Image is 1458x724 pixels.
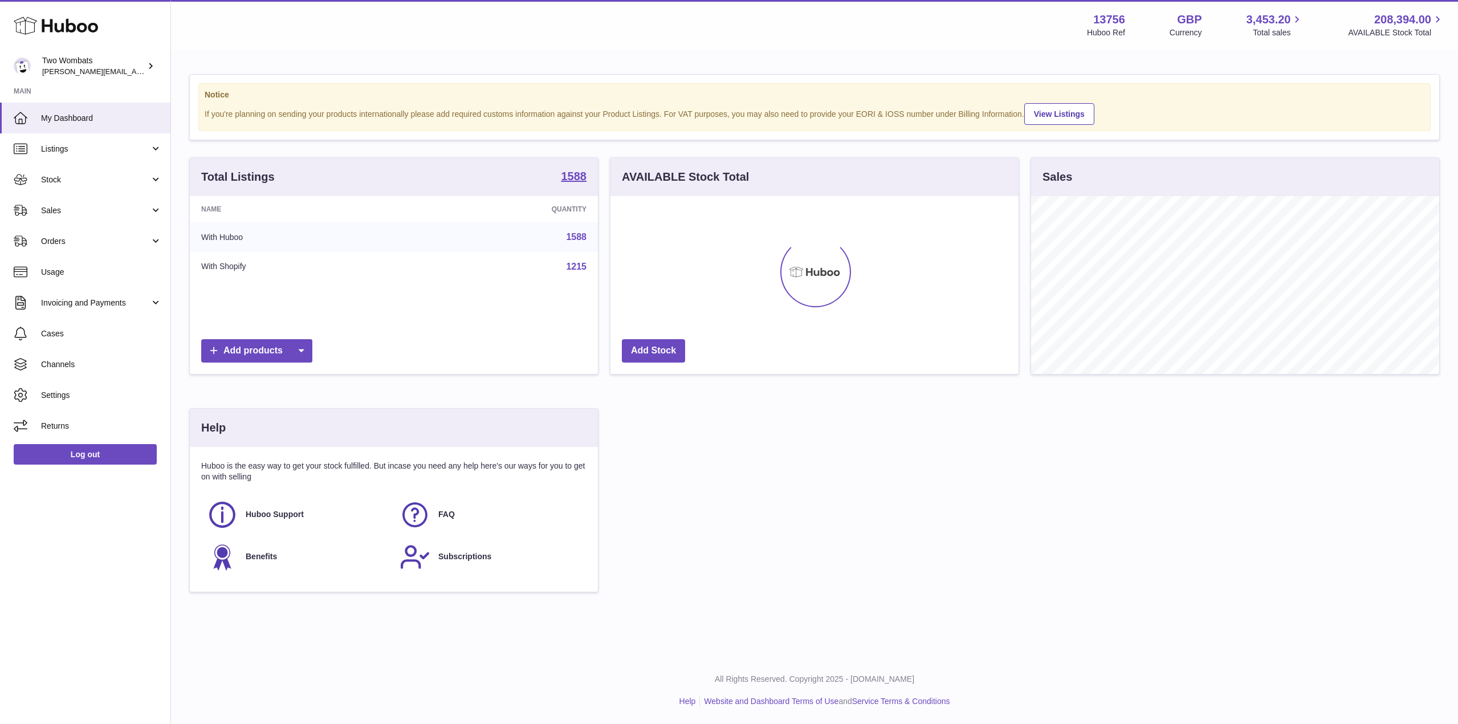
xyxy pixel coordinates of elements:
h3: Total Listings [201,169,275,185]
img: philip.carroll@twowombats.com [14,58,31,75]
div: Huboo Ref [1087,27,1125,38]
span: [PERSON_NAME][EMAIL_ADDRESS][PERSON_NAME][DOMAIN_NAME] [42,67,290,76]
th: Quantity [410,196,598,222]
span: Huboo Support [246,509,304,520]
td: With Shopify [190,252,410,282]
span: Orders [41,236,150,247]
span: Stock [41,174,150,185]
strong: GBP [1177,12,1202,27]
span: Subscriptions [438,551,491,562]
a: Huboo Support [207,499,388,530]
strong: 13756 [1093,12,1125,27]
h3: AVAILABLE Stock Total [622,169,749,185]
h3: Sales [1042,169,1072,185]
a: Service Terms & Conditions [852,697,950,706]
span: 208,394.00 [1374,12,1431,27]
span: Usage [41,267,162,278]
a: Subscriptions [400,542,581,572]
span: Returns [41,421,162,432]
span: Settings [41,390,162,401]
h3: Help [201,420,226,436]
span: My Dashboard [41,113,162,124]
a: 208,394.00 AVAILABLE Stock Total [1348,12,1444,38]
span: AVAILABLE Stock Total [1348,27,1444,38]
span: Total sales [1253,27,1304,38]
a: 3,453.20 Total sales [1247,12,1304,38]
span: Sales [41,205,150,216]
strong: Notice [205,90,1424,100]
a: Website and Dashboard Terms of Use [704,697,838,706]
span: Invoicing and Payments [41,298,150,308]
p: Huboo is the easy way to get your stock fulfilled. But incase you need any help here's our ways f... [201,461,587,482]
li: and [700,696,950,707]
a: View Listings [1024,103,1094,125]
a: Benefits [207,542,388,572]
strong: 1588 [561,170,587,182]
a: Add Stock [622,339,685,363]
a: Log out [14,444,157,465]
p: All Rights Reserved. Copyright 2025 - [DOMAIN_NAME] [180,674,1449,685]
td: With Huboo [190,222,410,252]
span: Cases [41,328,162,339]
div: If you're planning on sending your products internationally please add required customs informati... [205,101,1424,125]
a: Add products [201,339,312,363]
span: Channels [41,359,162,370]
a: Help [679,697,696,706]
a: 1588 [566,232,587,242]
a: FAQ [400,499,581,530]
span: Benefits [246,551,277,562]
span: Listings [41,144,150,154]
div: Currency [1170,27,1202,38]
span: 3,453.20 [1247,12,1291,27]
div: Two Wombats [42,55,145,77]
a: 1588 [561,170,587,184]
th: Name [190,196,410,222]
a: 1215 [566,262,587,271]
span: FAQ [438,509,455,520]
